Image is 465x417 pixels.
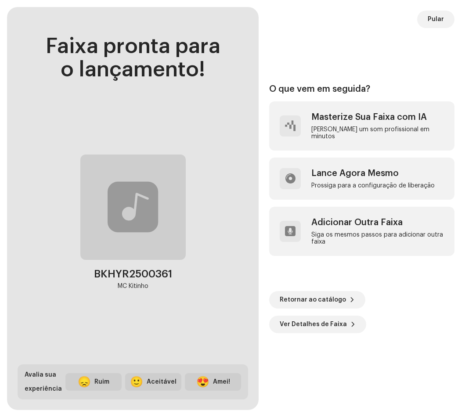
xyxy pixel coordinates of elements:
[130,377,143,387] div: 🙂
[280,291,346,309] span: Retornar ao catálogo
[25,372,62,392] span: Avalia sua experiência
[269,101,454,151] re-a-post-create-item: Masterize Sua Faixa com IA
[213,377,230,387] div: Amei!
[311,112,444,122] div: Masterize Sua Faixa com IA
[269,84,454,94] div: O que vem em seguida?
[94,267,172,281] div: BKHYR2500361
[311,168,435,179] div: Lance Agora Mesmo
[280,316,347,333] span: Ver Detalhes de Faixa
[269,158,454,200] re-a-post-create-item: Lance Agora Mesmo
[269,316,366,333] button: Ver Detalhes de Faixa
[311,231,444,245] div: Siga os mesmos passos para adicionar outra faixa
[269,291,365,309] button: Retornar ao catálogo
[78,377,91,387] div: 😞
[269,207,454,256] re-a-post-create-item: Adicionar Outra Faixa
[196,377,209,387] div: 😍
[311,126,444,140] div: [PERSON_NAME] um som profissional em minutos
[147,377,177,387] div: Aceitável
[417,11,454,28] button: Pular
[118,281,148,291] div: MC Kitinho
[18,35,248,82] div: Faixa pronta para o lançamento!
[94,377,109,387] div: Ruim
[311,182,435,189] div: Prossiga para a configuração de liberação
[311,217,444,228] div: Adicionar Outra Faixa
[428,11,444,28] span: Pular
